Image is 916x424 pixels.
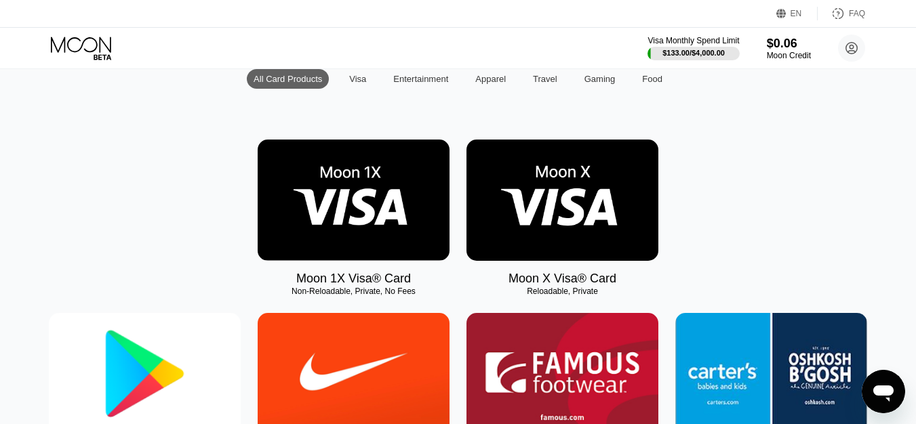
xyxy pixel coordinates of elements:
div: EN [776,7,818,20]
div: Travel [526,69,564,89]
div: All Card Products [247,69,329,89]
div: $0.06Moon Credit [767,37,811,60]
div: $133.00 / $4,000.00 [662,49,725,57]
div: $0.06 [767,37,811,51]
div: Visa Monthly Spend Limit$133.00/$4,000.00 [648,36,739,60]
div: Visa [342,69,373,89]
div: FAQ [818,7,865,20]
div: Visa [349,74,366,84]
div: Non-Reloadable, Private, No Fees [258,287,450,296]
div: Food [635,69,669,89]
div: Entertainment [393,74,448,84]
div: Moon Credit [767,51,811,60]
div: FAQ [849,9,865,18]
div: Moon X Visa® Card [509,272,616,286]
div: Apparel [475,74,506,84]
div: Travel [533,74,557,84]
div: All Card Products [254,74,322,84]
div: Gaming [578,69,622,89]
div: Reloadable, Private [466,287,658,296]
div: Gaming [584,74,616,84]
div: Moon 1X Visa® Card [296,272,411,286]
div: Apparel [469,69,513,89]
div: EN [791,9,802,18]
div: Visa Monthly Spend Limit [648,36,739,45]
div: Entertainment [386,69,455,89]
iframe: Button to launch messaging window [862,370,905,413]
div: Food [642,74,662,84]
